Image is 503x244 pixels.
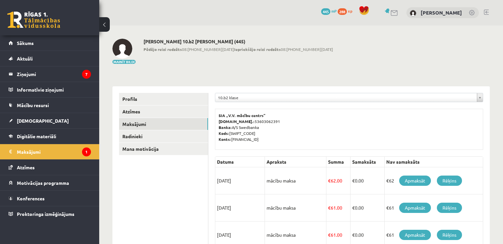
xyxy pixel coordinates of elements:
[17,195,45,201] span: Konferences
[17,144,91,159] legend: Maksājumi
[326,157,351,167] th: Summa
[219,131,229,136] b: Kods:
[437,176,462,186] a: Rēķins
[348,8,352,14] span: xp
[17,164,35,170] span: Atzīmes
[352,178,355,183] span: €
[410,10,416,17] img: Martins Safronovs
[9,35,91,51] a: Sākums
[119,105,208,118] a: Atzīmes
[112,60,136,64] button: Mainīt bildi
[82,147,91,156] i: 1
[338,8,347,15] span: 288
[215,167,265,194] td: [DATE]
[17,66,91,82] legend: Ziņojumi
[9,206,91,222] a: Proktoringa izmēģinājums
[385,194,483,222] td: €61
[119,93,208,105] a: Profils
[9,129,91,144] a: Digitālie materiāli
[437,203,462,213] a: Rēķins
[144,46,333,52] span: 08:[PHONE_NUMBER][DATE] 08:[PHONE_NUMBER][DATE]
[119,143,208,155] a: Mana motivācija
[352,232,355,238] span: €
[351,194,385,222] td: 0.00
[326,194,351,222] td: 61.00
[17,211,74,217] span: Proktoringa izmēģinājums
[328,178,331,183] span: €
[17,82,91,97] legend: Informatīvie ziņojumi
[421,9,462,16] a: [PERSON_NAME]
[7,12,60,28] a: Rīgas 1. Tālmācības vidusskola
[399,230,431,240] a: Apmaksāt
[17,118,69,124] span: [DEMOGRAPHIC_DATA]
[119,130,208,142] a: Radinieki
[119,118,208,130] a: Maksājumi
[399,176,431,186] a: Apmaksāt
[328,205,331,211] span: €
[338,8,356,14] a: 288 xp
[17,56,33,61] span: Aktuāli
[17,180,69,186] span: Motivācijas programma
[326,167,351,194] td: 62.00
[219,113,266,118] b: SIA „V.V. mācību centrs”
[9,160,91,175] a: Atzīmes
[9,113,91,128] a: [DEMOGRAPHIC_DATA]
[219,119,255,124] b: [DOMAIN_NAME].:
[321,8,330,15] span: 445
[215,194,265,222] td: [DATE]
[385,157,483,167] th: Nav samaksāts
[9,175,91,190] a: Motivācijas programma
[265,157,326,167] th: Apraksts
[9,98,91,113] a: Mācību resursi
[437,230,462,240] a: Rēķins
[144,47,182,52] b: Pēdējo reizi redzēts
[215,93,483,102] a: 10.b2 klase
[234,47,281,52] b: Iepriekšējo reizi redzēts
[351,167,385,194] td: 0.00
[9,51,91,66] a: Aktuāli
[385,167,483,194] td: €62
[144,39,333,44] h2: [PERSON_NAME] 10.b2 [PERSON_NAME] (445)
[112,39,132,59] img: Martins Safronovs
[9,82,91,97] a: Informatīvie ziņojumi
[17,133,56,139] span: Digitālie materiāli
[352,205,355,211] span: €
[17,102,49,108] span: Mācību resursi
[265,167,326,194] td: mācību maksa
[328,232,331,238] span: €
[219,112,480,142] p: 53603062391 A/S Swedbanka [SWIFT_CODE] [FINANCIAL_ID]
[82,70,91,79] i: 7
[9,66,91,82] a: Ziņojumi7
[265,194,326,222] td: mācību maksa
[219,137,231,142] b: Konts:
[9,191,91,206] a: Konferences
[399,203,431,213] a: Apmaksāt
[321,8,337,14] a: 445 mP
[215,157,265,167] th: Datums
[219,125,232,130] b: Banka:
[331,8,337,14] span: mP
[351,157,385,167] th: Samaksāts
[218,93,474,102] span: 10.b2 klase
[17,40,34,46] span: Sākums
[9,144,91,159] a: Maksājumi1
